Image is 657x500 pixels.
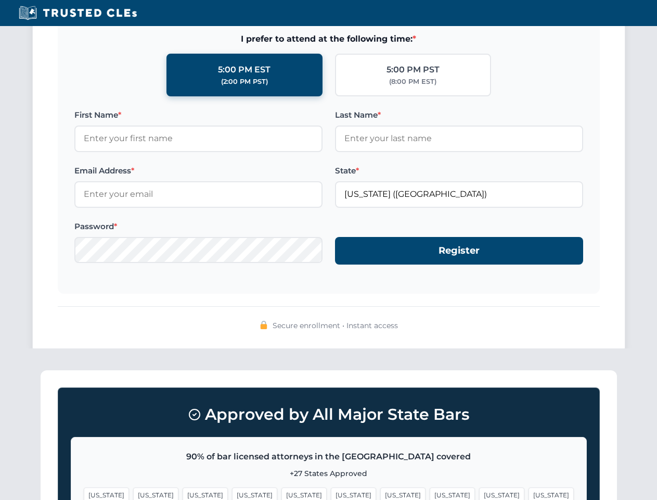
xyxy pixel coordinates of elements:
[335,181,583,207] input: Florida (FL)
[335,165,583,177] label: State
[71,401,587,429] h3: Approved by All Major State Bars
[335,237,583,265] button: Register
[74,165,323,177] label: Email Address
[335,126,583,152] input: Enter your last name
[74,181,323,207] input: Enter your email
[84,468,574,479] p: +27 States Approved
[74,126,323,152] input: Enter your first name
[335,109,583,121] label: Last Name
[260,321,268,329] img: 🔒
[389,77,436,87] div: (8:00 PM EST)
[74,220,323,233] label: Password
[273,320,398,331] span: Secure enrollment • Instant access
[74,109,323,121] label: First Name
[74,32,583,46] span: I prefer to attend at the following time:
[16,5,140,21] img: Trusted CLEs
[84,450,574,464] p: 90% of bar licensed attorneys in the [GEOGRAPHIC_DATA] covered
[387,63,440,77] div: 5:00 PM PST
[218,63,270,77] div: 5:00 PM EST
[221,77,268,87] div: (2:00 PM PST)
